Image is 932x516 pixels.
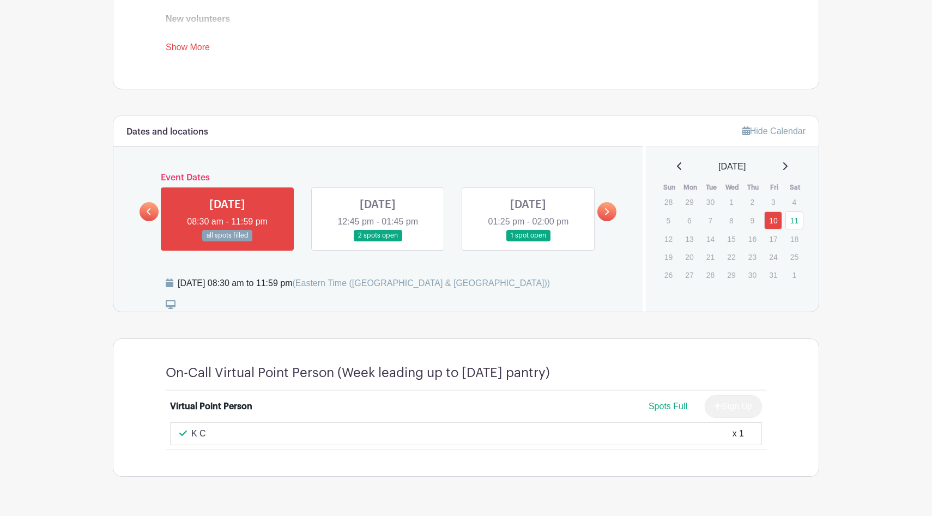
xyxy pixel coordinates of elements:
[743,182,764,193] th: Thu
[166,365,550,381] h4: On-Call Virtual Point Person (Week leading up to [DATE] pantry)
[722,212,740,229] p: 8
[159,173,597,183] h6: Event Dates
[743,230,761,247] p: 16
[166,14,230,23] strong: New volunteers
[659,193,677,210] p: 28
[680,193,698,210] p: 29
[722,230,740,247] p: 15
[743,193,761,210] p: 2
[170,400,252,413] div: Virtual Point Person
[785,211,803,229] a: 11
[680,248,698,265] p: 20
[659,230,677,247] p: 12
[701,266,719,283] p: 28
[764,248,782,265] p: 24
[680,182,701,193] th: Mon
[743,248,761,265] p: 23
[701,230,719,247] p: 14
[785,266,803,283] p: 1
[680,266,698,283] p: 27
[785,230,803,247] p: 18
[701,182,722,193] th: Tue
[659,182,680,193] th: Sun
[178,277,550,290] div: [DATE] 08:30 am to 11:59 pm
[764,266,782,283] p: 31
[659,266,677,283] p: 26
[743,212,761,229] p: 9
[649,402,687,411] span: Spots Full
[420,27,437,37] a: VPP
[701,212,719,229] p: 7
[543,27,580,37] a: unloading
[659,248,677,265] p: 19
[701,193,719,210] p: 30
[733,427,744,440] div: x 1
[764,193,782,210] p: 3
[498,27,523,37] a: tabling
[722,266,740,283] p: 29
[469,27,495,37] a: driving
[742,126,806,136] a: Hide Calendar
[722,248,740,265] p: 22
[785,182,806,193] th: Sat
[743,266,761,283] p: 30
[166,43,210,56] a: Show More
[722,193,740,210] p: 1
[764,230,782,247] p: 17
[292,278,550,288] span: (Eastern Time ([GEOGRAPHIC_DATA] & [GEOGRAPHIC_DATA]))
[701,248,719,265] p: 21
[191,427,206,440] p: K C
[680,212,698,229] p: 6
[680,230,698,247] p: 13
[785,193,803,210] p: 4
[126,127,208,137] h6: Dates and locations
[722,182,743,193] th: Wed
[785,248,803,265] p: 25
[659,212,677,229] p: 5
[439,27,467,37] a: loading
[764,211,782,229] a: 10
[764,182,785,193] th: Fri
[718,160,746,173] span: [DATE]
